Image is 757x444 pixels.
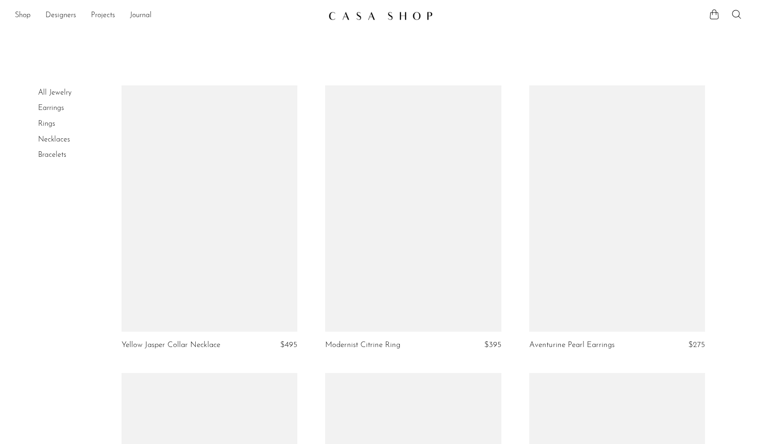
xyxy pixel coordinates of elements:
[91,10,115,22] a: Projects
[15,10,31,22] a: Shop
[688,341,705,349] span: $275
[38,151,66,159] a: Bracelets
[45,10,76,22] a: Designers
[15,8,321,24] nav: Desktop navigation
[325,341,400,349] a: Modernist Citrine Ring
[38,120,55,128] a: Rings
[484,341,501,349] span: $395
[280,341,297,349] span: $495
[38,136,70,143] a: Necklaces
[130,10,152,22] a: Journal
[38,89,71,97] a: All Jewelry
[529,341,615,349] a: Aventurine Pearl Earrings
[15,8,321,24] ul: NEW HEADER MENU
[122,341,220,349] a: Yellow Jasper Collar Necklace
[38,104,64,112] a: Earrings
